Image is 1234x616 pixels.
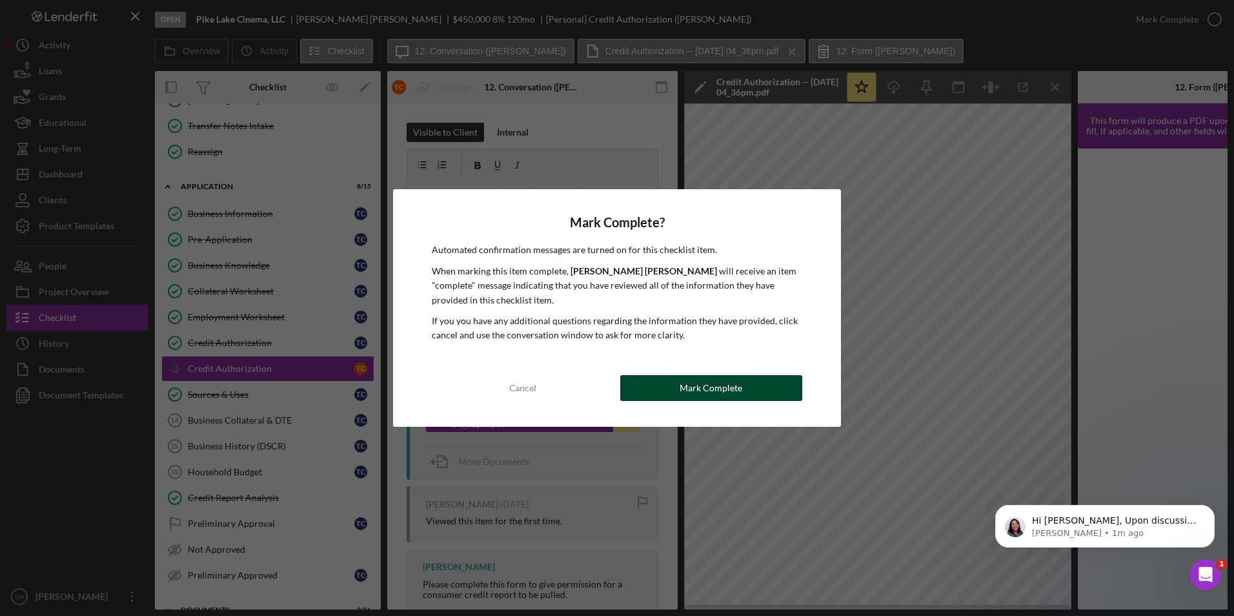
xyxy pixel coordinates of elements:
[571,265,717,276] b: [PERSON_NAME] [PERSON_NAME]
[432,314,802,343] p: If you you have any additional questions regarding the information they have provided, click canc...
[1217,559,1227,570] span: 1
[56,37,223,433] span: Hi [PERSON_NAME], Upon discussing internally, there are potential security issues if we swap the ...
[1190,559,1221,590] iframe: Intercom live chat
[432,375,614,401] button: Cancel
[976,478,1234,581] iframe: Intercom notifications message
[56,50,223,61] p: Message from Christina, sent 1m ago
[509,375,536,401] div: Cancel
[620,375,802,401] button: Mark Complete
[680,375,742,401] div: Mark Complete
[432,215,802,230] h4: Mark Complete?
[432,243,802,257] p: Automated confirmation messages are turned on for this checklist item.
[432,264,802,307] p: When marking this item complete, will receive an item "complete" message indicating that you have...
